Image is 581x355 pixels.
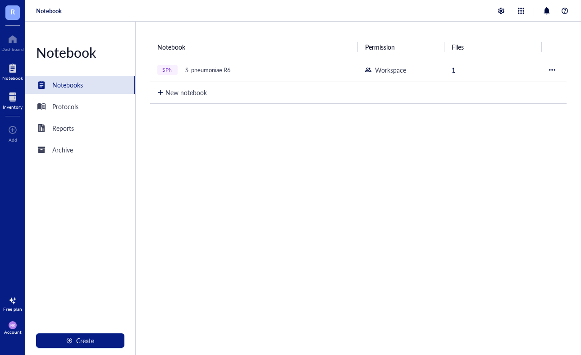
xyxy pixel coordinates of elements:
[52,145,73,155] div: Archive
[25,97,135,115] a: Protocols
[52,123,74,133] div: Reports
[52,101,78,111] div: Protocols
[3,90,23,110] a: Inventory
[25,119,135,137] a: Reports
[36,333,124,348] button: Create
[52,80,83,90] div: Notebooks
[25,76,135,94] a: Notebooks
[358,36,445,58] th: Permission
[165,88,207,97] div: New notebook
[1,46,24,52] div: Dashboard
[3,104,23,110] div: Inventory
[4,329,22,335] div: Account
[9,137,17,143] div: Add
[150,36,358,58] th: Notebook
[10,323,15,327] span: NK
[2,61,23,81] a: Notebook
[10,6,15,17] span: R
[375,65,406,75] div: Workspace
[25,43,135,61] div: Notebook
[181,64,235,76] div: S. pneumoniae R6
[444,36,542,58] th: Files
[2,75,23,81] div: Notebook
[25,141,135,159] a: Archive
[3,306,22,312] div: Free plan
[1,32,24,52] a: Dashboard
[36,7,62,15] a: Notebook
[76,337,94,344] span: Create
[444,58,542,82] td: 1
